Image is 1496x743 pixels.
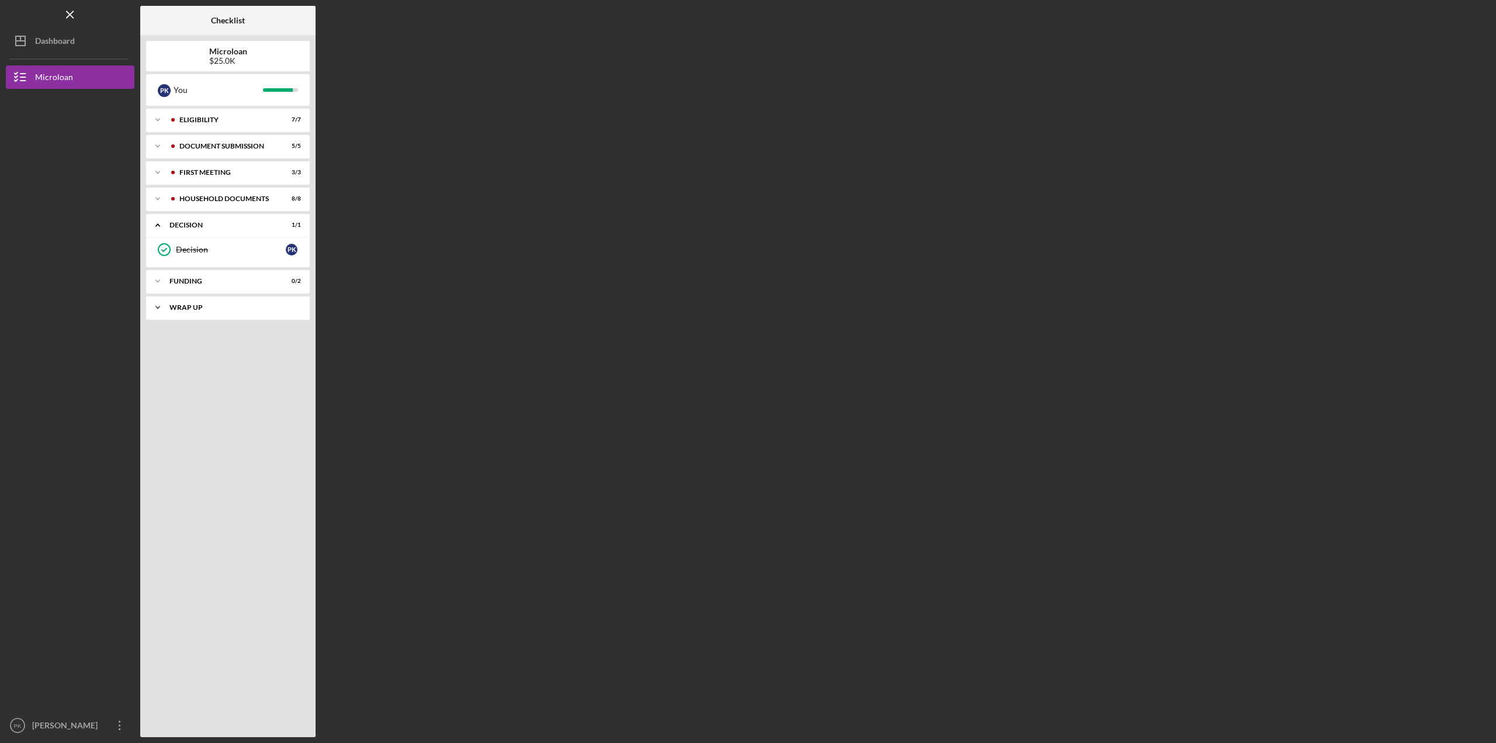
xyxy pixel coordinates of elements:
button: Microloan [6,65,134,89]
div: Document Submission [179,143,272,150]
div: P K [158,84,171,97]
div: 3 / 3 [280,169,301,176]
div: Wrap Up [169,304,295,311]
div: Microloan [35,65,73,92]
div: Dashboard [35,29,75,56]
button: PK[PERSON_NAME] [6,714,134,737]
div: 1 / 1 [280,222,301,229]
div: You [174,80,263,100]
a: DecisionPK [152,238,304,261]
button: Dashboard [6,29,134,53]
div: 5 / 5 [280,143,301,150]
text: PK [14,723,22,729]
div: [PERSON_NAME] [29,714,105,740]
div: 8 / 8 [280,195,301,202]
div: $25.0K [209,56,247,65]
div: Eligibility [179,116,272,123]
div: Decision [176,245,286,254]
div: decision [169,222,272,229]
div: P K [286,244,297,255]
div: 7 / 7 [280,116,301,123]
div: household documents [179,195,272,202]
div: First Meeting [179,169,272,176]
b: Microloan [209,47,247,56]
div: 0 / 2 [280,278,301,285]
b: Checklist [211,16,245,25]
div: Funding [169,278,272,285]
